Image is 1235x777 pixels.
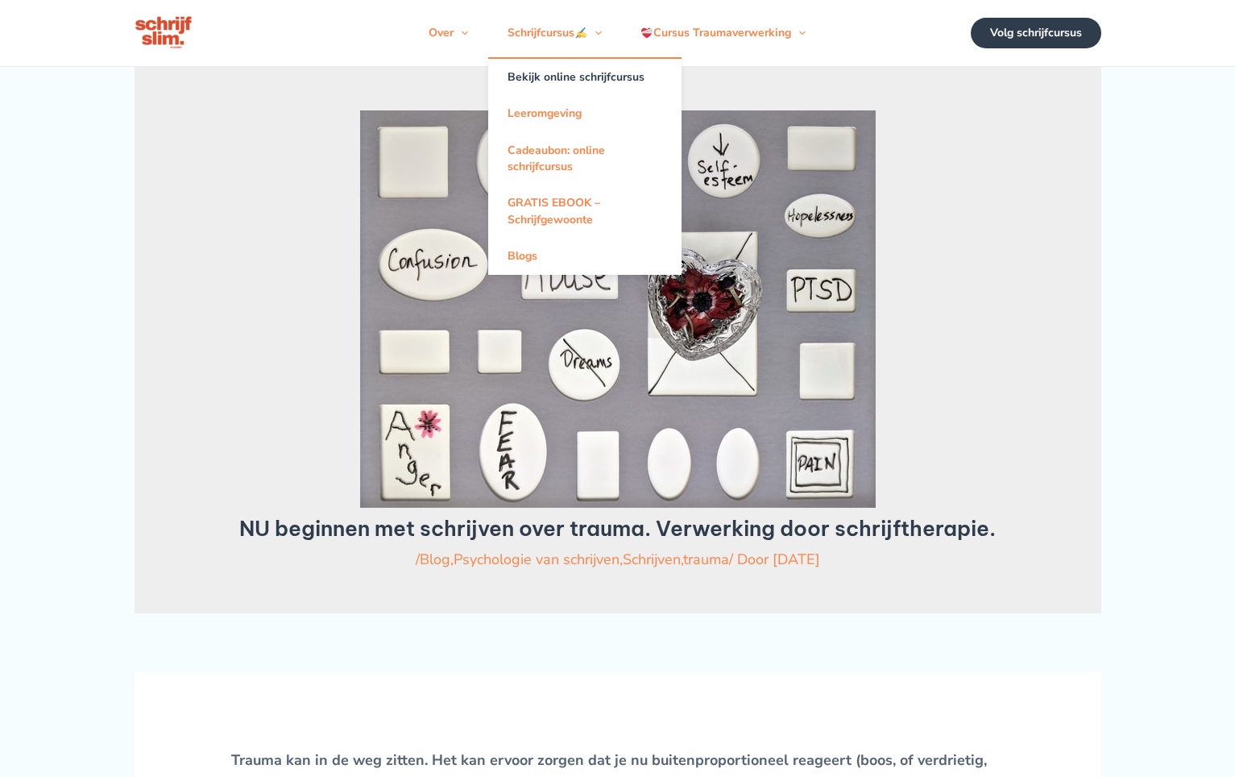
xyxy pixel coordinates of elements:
[773,550,820,569] a: [DATE]
[360,110,876,508] img: Schrijven over trauma is schrijftherapie, hierbij vier voorbeelden ptss
[621,9,825,57] a: Cursus TraumaverwerkingMenu schakelen
[454,9,468,57] span: Menu schakelen
[409,9,825,57] nav: Navigatie op de site: Menu
[488,9,621,57] a: SchrijfcursusMenu schakelen
[971,18,1101,48] a: Volg schrijfcursus
[488,239,682,275] a: Blogs
[420,550,450,569] a: Blog
[194,516,1042,541] h1: NU beginnen met schrijven over trauma. Verwerking door schrijftherapie.
[683,550,729,569] a: trauma
[409,9,487,57] a: OverMenu schakelen
[587,9,602,57] span: Menu schakelen
[194,549,1042,570] div: / / Door
[454,550,620,569] a: Psychologie van schrijven
[641,27,653,39] img: ❤️‍🩹
[623,550,681,569] a: Schrijven
[791,9,806,57] span: Menu schakelen
[488,59,682,95] a: Bekijk online schrijfcursus
[488,132,682,185] a: Cadeaubon: online schrijfcursus
[488,95,682,131] a: Leeromgeving
[135,15,194,52] img: schrijfcursus schrijfslim academy
[488,185,682,239] a: GRATIS EBOOK – Schrijfgewoonte
[575,27,586,39] img: ✍️
[420,550,729,569] span: , , ,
